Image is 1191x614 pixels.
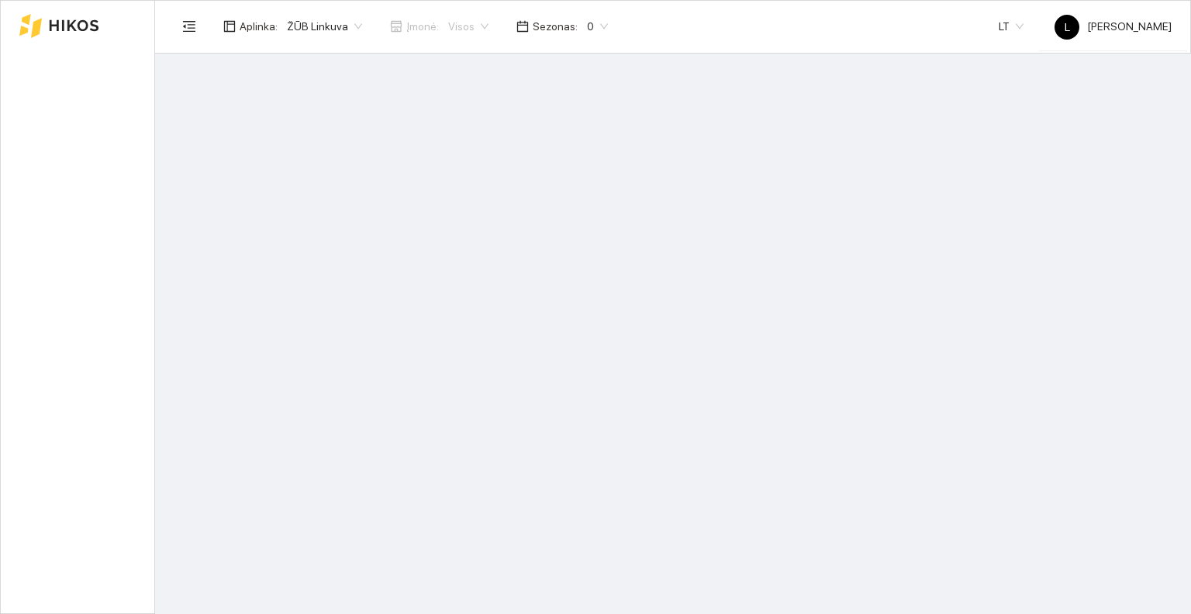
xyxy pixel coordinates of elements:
span: Visos [448,15,488,38]
span: shop [390,20,402,33]
span: L [1065,15,1070,40]
span: [PERSON_NAME] [1055,20,1172,33]
button: menu-fold [174,11,205,42]
span: Sezonas : [533,18,578,35]
span: LT [999,15,1024,38]
span: Įmonė : [406,18,439,35]
span: ŽŪB Linkuva [287,15,362,38]
span: Aplinka : [240,18,278,35]
span: calendar [516,20,529,33]
span: menu-fold [182,19,196,33]
span: 0 [587,15,608,38]
span: layout [223,20,236,33]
